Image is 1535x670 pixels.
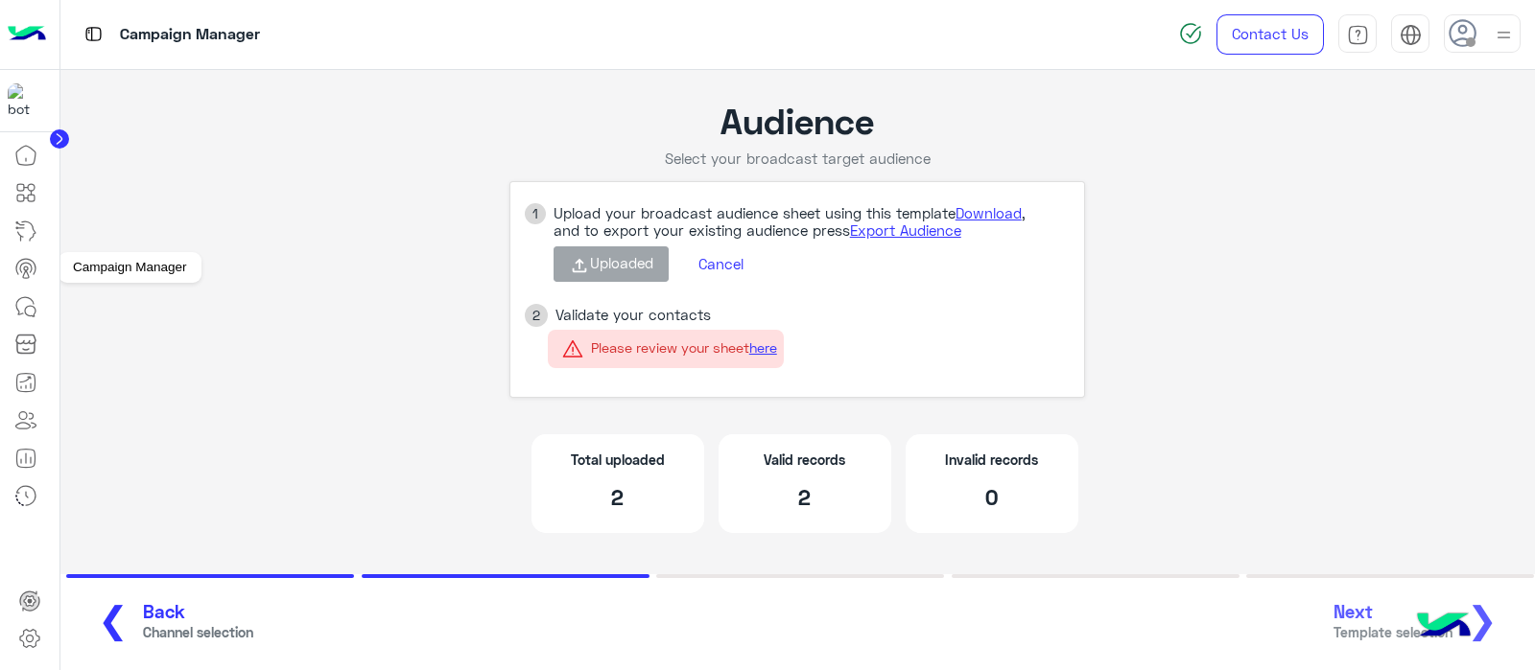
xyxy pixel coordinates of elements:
[509,99,1085,142] div: Audience
[554,246,669,283] button: Uploaded
[590,254,653,271] span: Uploaded
[120,22,260,48] p: Campaign Manager
[1216,14,1324,55] a: Contact Us
[532,203,538,224] span: 1
[711,427,898,540] app-broadcast-cards: VALID_RECORDS
[898,427,1085,540] app-broadcast-cards: INVALID_RECORDS
[532,304,540,327] span: 2
[1400,24,1422,46] img: tab
[547,450,689,470] p: Total uploaded
[683,247,759,282] button: Cancel
[749,339,777,356] a: here
[798,484,811,510] span: 2
[59,252,201,283] div: Campaign Manager
[548,306,784,323] div: Validate your contacts
[1179,22,1202,45] img: spinner
[524,427,711,540] app-broadcast-cards: TOTAL_UPLOADED
[1492,23,1516,47] img: profile
[1410,593,1477,660] img: hulul-logo.png
[921,450,1063,470] p: Invalid records
[591,339,749,356] span: Please review your sheet
[8,14,46,55] img: Logo
[611,484,624,510] span: 2
[509,150,1085,167] div: Select your broadcast target audience
[8,83,42,118] img: 197426356791770
[82,22,106,46] img: tab
[1347,24,1369,46] img: tab
[734,450,876,470] p: Valid records
[956,204,1022,221] a: Download
[546,204,1084,239] div: Upload your broadcast audience sheet using this template , and to export your existing audience p...
[985,484,998,510] span: 0
[850,221,961,239] a: Export Audience
[1338,14,1377,55] a: tab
